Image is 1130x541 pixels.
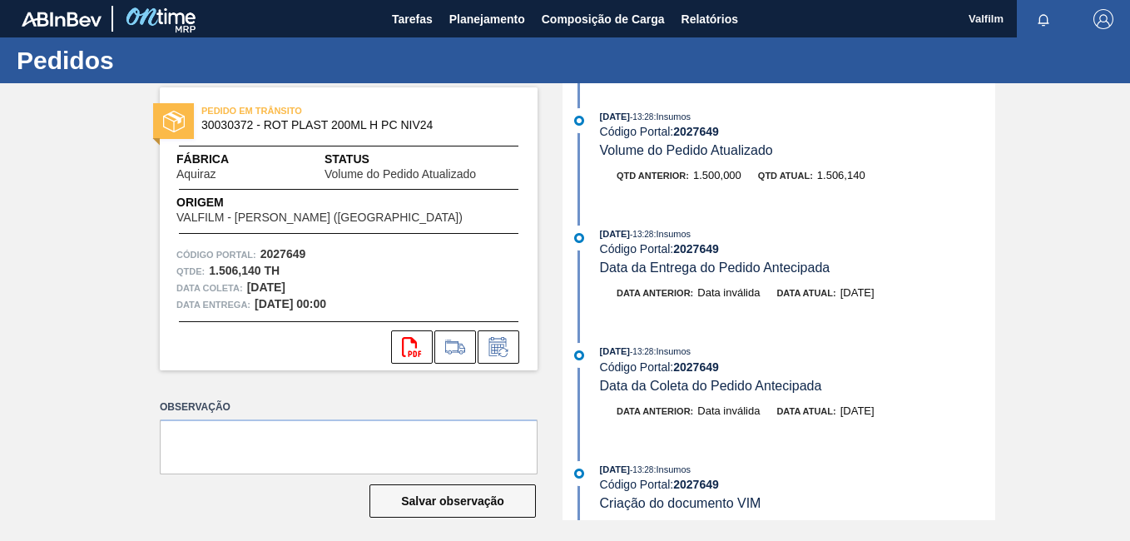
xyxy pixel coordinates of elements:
span: : Insumos [653,112,691,122]
span: - 13:28 [630,465,653,474]
span: - 13:28 [630,347,653,356]
span: Qtd atual: [758,171,813,181]
span: VALFILM - [PERSON_NAME] ([GEOGRAPHIC_DATA]) [176,211,463,224]
img: TNhmsLtSVTkK8tSr43FrP2fwEKptu5GPRR3wAAAABJRU5ErkJggg== [22,12,102,27]
strong: 2027649 [673,478,719,491]
span: 1.506,140 [817,169,865,181]
span: : Insumos [653,346,691,356]
span: Qtd anterior: [617,171,689,181]
div: Ir para Composição de Carga [434,330,476,364]
div: Abrir arquivo PDF [391,330,433,364]
span: - 13:28 [630,230,653,239]
img: status [163,111,185,132]
strong: 2027649 [673,125,719,138]
span: - 13:28 [630,112,653,122]
span: Data atual: [776,288,835,298]
span: Status [325,151,521,168]
span: Volume do Pedido Atualizado [600,143,773,157]
span: : Insumos [653,464,691,474]
span: Data anterior: [617,406,693,416]
span: [DATE] [600,229,630,239]
span: : Insumos [653,229,691,239]
span: Relatórios [681,9,738,29]
button: Notificações [1017,7,1070,31]
div: Código Portal: [600,125,995,138]
strong: [DATE] [247,280,285,294]
div: Informar alteração no pedido [478,330,519,364]
span: 1.500,000 [693,169,741,181]
span: Código Portal: [176,246,256,263]
div: Código Portal: [600,360,995,374]
div: Código Portal: [600,478,995,491]
img: atual [574,116,584,126]
button: Salvar observação [369,484,536,518]
span: [DATE] [840,286,875,299]
span: PEDIDO EM TRÂNSITO [201,102,434,119]
label: Observação [160,395,538,419]
span: Data coleta: [176,280,243,296]
img: atual [574,350,584,360]
span: Origem [176,194,510,211]
strong: 2027649 [673,360,719,374]
span: Fábrica [176,151,268,168]
span: [DATE] [840,405,875,417]
span: 30030372 - ROT PLAST 200ML H PC NIV24 [201,119,503,132]
span: Data da Coleta do Pedido Antecipada [600,379,822,393]
span: Qtde : [176,263,205,280]
span: Aquiraz [176,168,216,181]
strong: [DATE] 00:00 [255,297,326,310]
span: Data inválida [697,286,760,299]
span: [DATE] [600,464,630,474]
span: Data atual: [776,406,835,416]
span: [DATE] [600,346,630,356]
span: Data entrega: [176,296,250,313]
img: atual [574,233,584,243]
img: Logout [1093,9,1113,29]
div: Código Portal: [600,242,995,256]
span: Volume do Pedido Atualizado [325,168,476,181]
span: Data da Entrega do Pedido Antecipada [600,261,830,275]
img: atual [574,469,584,479]
strong: 2027649 [260,247,306,261]
span: Data inválida [697,405,760,417]
strong: 2027649 [673,242,719,256]
span: Data anterior: [617,288,693,298]
strong: 1.506,140 TH [209,264,280,277]
span: Tarefas [392,9,433,29]
span: Composição de Carga [542,9,665,29]
span: Criação do documento VIM [600,496,761,510]
span: [DATE] [600,112,630,122]
span: Planejamento [449,9,525,29]
h1: Pedidos [17,51,312,70]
